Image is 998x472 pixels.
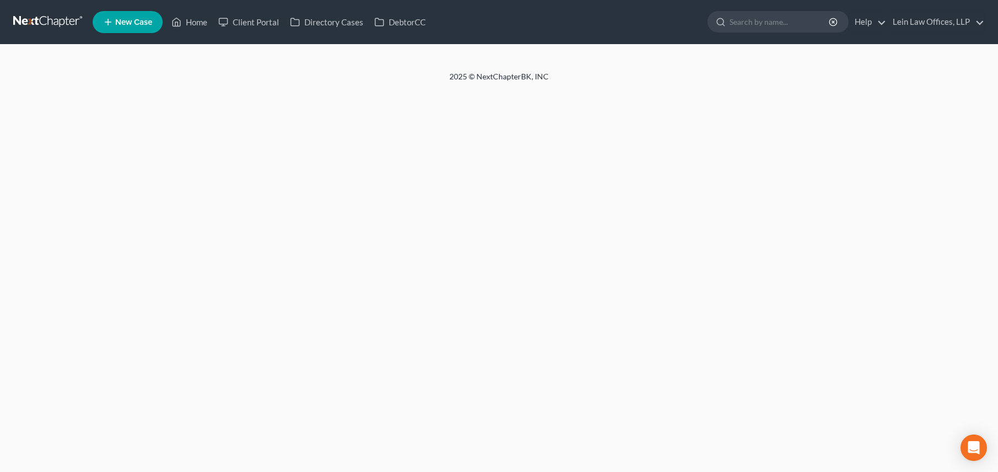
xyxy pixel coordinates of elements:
input: Search by name... [729,12,830,32]
a: Home [166,12,213,32]
a: Lein Law Offices, LLP [887,12,984,32]
a: Help [849,12,886,32]
a: Directory Cases [285,12,369,32]
div: Open Intercom Messenger [961,435,987,461]
a: Client Portal [213,12,285,32]
span: New Case [115,18,152,26]
a: DebtorCC [369,12,431,32]
div: 2025 © NextChapterBK, INC [185,71,813,91]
